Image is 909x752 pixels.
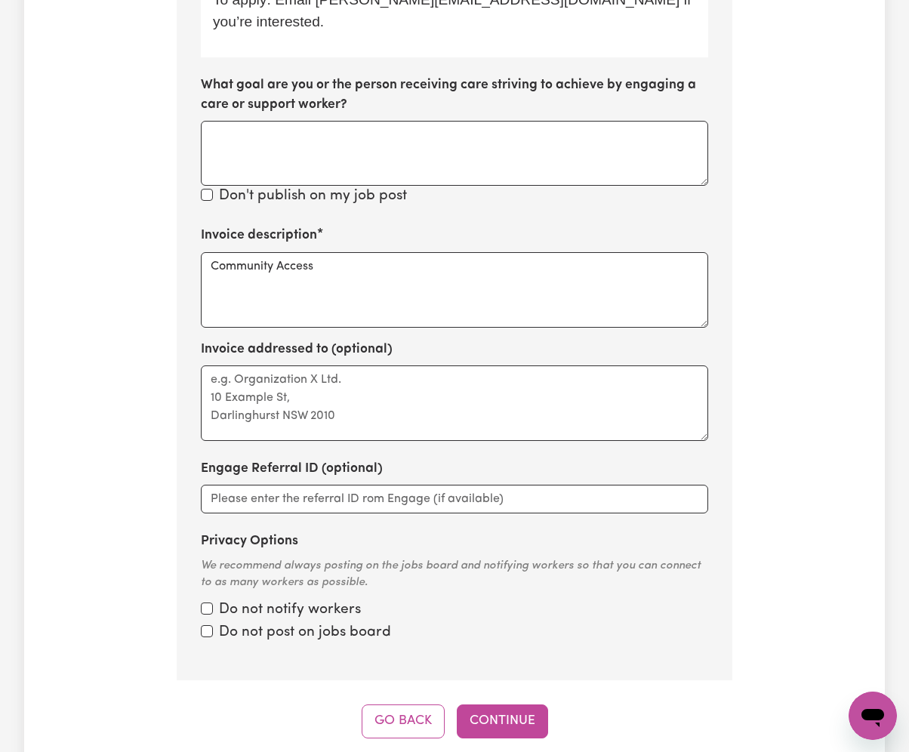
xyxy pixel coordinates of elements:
label: Invoice addressed to (optional) [201,340,393,359]
button: Continue [457,704,548,738]
textarea: Community Access [201,252,708,328]
label: Do not post on jobs board [219,622,391,644]
label: What goal are you or the person receiving care striving to achieve by engaging a care or support ... [201,76,708,116]
label: Do not notify workers [219,599,361,621]
input: Please enter the referral ID rom Engage (if available) [201,485,708,513]
div: We recommend always posting on the jobs board and notifying workers so that you can connect to as... [201,558,708,592]
label: Don't publish on my job post [219,186,407,208]
iframe: Button to launch messaging window [849,692,897,740]
label: Invoice description [201,226,317,245]
label: Privacy Options [201,532,298,551]
button: Go Back [362,704,445,738]
label: Engage Referral ID (optional) [201,459,383,479]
